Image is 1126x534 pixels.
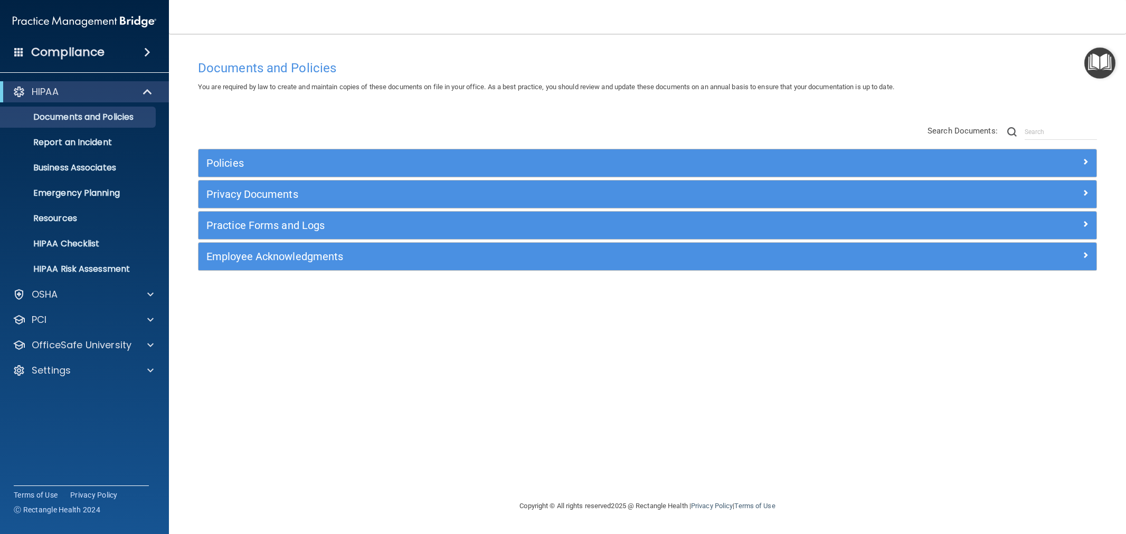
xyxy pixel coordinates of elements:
[32,85,59,98] p: HIPAA
[7,264,151,274] p: HIPAA Risk Assessment
[14,490,58,500] a: Terms of Use
[7,213,151,224] p: Resources
[206,251,864,262] h5: Employee Acknowledgments
[32,313,46,326] p: PCI
[7,188,151,198] p: Emergency Planning
[13,364,154,377] a: Settings
[734,502,775,510] a: Terms of Use
[206,220,864,231] h5: Practice Forms and Logs
[31,45,105,60] h4: Compliance
[13,11,156,32] img: PMB logo
[455,489,840,523] div: Copyright © All rights reserved 2025 @ Rectangle Health | |
[206,186,1089,203] a: Privacy Documents
[206,157,864,169] h5: Policies
[7,137,151,148] p: Report an Incident
[32,339,131,351] p: OfficeSafe University
[1084,47,1115,79] button: Open Resource Center
[7,239,151,249] p: HIPAA Checklist
[13,339,154,351] a: OfficeSafe University
[198,83,894,91] span: You are required by law to create and maintain copies of these documents on file in your office. ...
[13,85,153,98] a: HIPAA
[1025,124,1097,140] input: Search
[206,248,1089,265] a: Employee Acknowledgments
[7,163,151,173] p: Business Associates
[206,217,1089,234] a: Practice Forms and Logs
[70,490,118,500] a: Privacy Policy
[32,364,71,377] p: Settings
[206,155,1089,171] a: Policies
[206,188,864,200] h5: Privacy Documents
[691,502,733,510] a: Privacy Policy
[1007,127,1017,137] img: ic-search.3b580494.png
[13,313,154,326] a: PCI
[14,504,100,515] span: Ⓒ Rectangle Health 2024
[7,112,151,122] p: Documents and Policies
[928,126,998,136] span: Search Documents:
[32,288,58,301] p: OSHA
[13,288,154,301] a: OSHA
[198,61,1097,75] h4: Documents and Policies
